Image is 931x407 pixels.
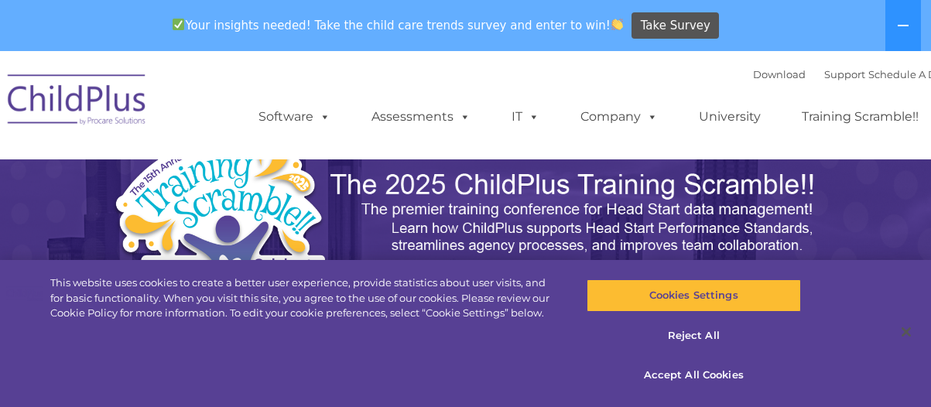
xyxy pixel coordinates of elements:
[587,359,801,392] button: Accept All Cookies
[824,68,865,80] a: Support
[753,68,806,80] a: Download
[243,101,346,132] a: Software
[565,101,673,132] a: Company
[641,12,710,39] span: Take Survey
[356,101,486,132] a: Assessments
[632,12,719,39] a: Take Survey
[611,19,623,30] img: 👏
[683,101,776,132] a: University
[889,315,923,349] button: Close
[496,101,555,132] a: IT
[587,279,801,312] button: Cookies Settings
[50,275,559,321] div: This website uses cookies to create a better user experience, provide statistics about user visit...
[587,320,801,352] button: Reject All
[173,19,184,30] img: ✅
[166,10,630,40] span: Your insights needed! Take the child care trends survey and enter to win!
